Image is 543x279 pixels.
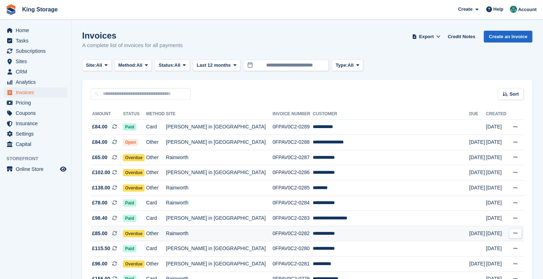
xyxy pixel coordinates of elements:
[16,98,59,108] span: Pricing
[16,77,59,87] span: Analytics
[155,60,190,71] button: Status: All
[469,108,486,120] th: Due
[19,4,61,15] a: King Storage
[86,62,96,69] span: Site:
[469,181,486,196] td: [DATE]
[92,260,107,268] span: £96.00
[146,196,166,211] td: Card
[166,135,273,150] td: [PERSON_NAME] in [GEOGRAPHIC_DATA]
[166,150,273,165] td: Rainworth
[123,230,145,237] span: Overdue
[6,4,16,15] img: stora-icon-8386f47178a22dfd0bd8f6a31ec36ba5ce8667c1dd55bd0f319d3a0aa187defe.svg
[4,36,67,46] a: menu
[272,226,313,241] td: 0FPAV0C2-0282
[146,181,166,196] td: Other
[4,139,67,149] a: menu
[4,56,67,66] a: menu
[166,108,273,120] th: Site
[166,257,273,272] td: [PERSON_NAME] in [GEOGRAPHIC_DATA]
[166,165,273,181] td: [PERSON_NAME] in [GEOGRAPHIC_DATA]
[272,241,313,257] td: 0FPAV0C2-0280
[510,6,517,13] img: John King
[82,60,112,71] button: Site: All
[123,108,146,120] th: Status
[92,199,107,207] span: £78.00
[92,184,110,192] span: £138.00
[175,62,181,69] span: All
[486,241,508,257] td: [DATE]
[4,129,67,139] a: menu
[272,211,313,226] td: 0FPAV0C2-0283
[166,196,273,211] td: Rainworth
[445,31,478,42] a: Credit Notes
[486,257,508,272] td: [DATE]
[146,150,166,165] td: Other
[272,181,313,196] td: 0FPAV0C2-0285
[146,120,166,135] td: Card
[16,108,59,118] span: Coupons
[4,108,67,118] a: menu
[16,67,59,77] span: CRM
[146,108,166,120] th: Method
[4,164,67,174] a: menu
[484,31,532,42] a: Create an Invoice
[272,150,313,165] td: 0FPAV0C2-0287
[166,226,273,241] td: Rainworth
[458,6,472,13] span: Create
[119,62,137,69] span: Method:
[136,62,142,69] span: All
[4,77,67,87] a: menu
[146,211,166,226] td: Card
[146,257,166,272] td: Other
[92,245,110,252] span: £115.50
[4,98,67,108] a: menu
[146,226,166,241] td: Other
[6,155,71,162] span: Storefront
[91,108,123,120] th: Amount
[146,135,166,150] td: Other
[16,56,59,66] span: Sites
[123,184,145,192] span: Overdue
[146,241,166,257] td: Card
[123,245,136,252] span: Paid
[272,196,313,211] td: 0FPAV0C2-0284
[486,120,508,135] td: [DATE]
[92,154,107,161] span: £65.00
[4,25,67,35] a: menu
[123,169,145,176] span: Overdue
[332,60,363,71] button: Type: All
[16,129,59,139] span: Settings
[486,181,508,196] td: [DATE]
[16,25,59,35] span: Home
[123,199,136,207] span: Paid
[96,62,102,69] span: All
[92,230,107,237] span: £85.00
[486,196,508,211] td: [DATE]
[4,46,67,56] a: menu
[493,6,503,13] span: Help
[16,164,59,174] span: Online Store
[348,62,354,69] span: All
[486,211,508,226] td: [DATE]
[59,165,67,173] a: Preview store
[82,31,183,40] h1: Invoices
[272,135,313,150] td: 0FPAV0C2-0288
[4,87,67,97] a: menu
[166,241,273,257] td: [PERSON_NAME] in [GEOGRAPHIC_DATA]
[123,260,145,268] span: Overdue
[146,165,166,181] td: Other
[159,62,174,69] span: Status:
[166,181,273,196] td: Rainworth
[272,108,313,120] th: Invoice Number
[16,36,59,46] span: Tasks
[92,169,110,176] span: £102.00
[419,33,434,40] span: Export
[4,118,67,128] a: menu
[16,118,59,128] span: Insurance
[4,67,67,77] a: menu
[92,123,107,131] span: £84.00
[272,257,313,272] td: 0FPAV0C2-0281
[518,6,537,13] span: Account
[123,123,136,131] span: Paid
[313,108,469,120] th: Customer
